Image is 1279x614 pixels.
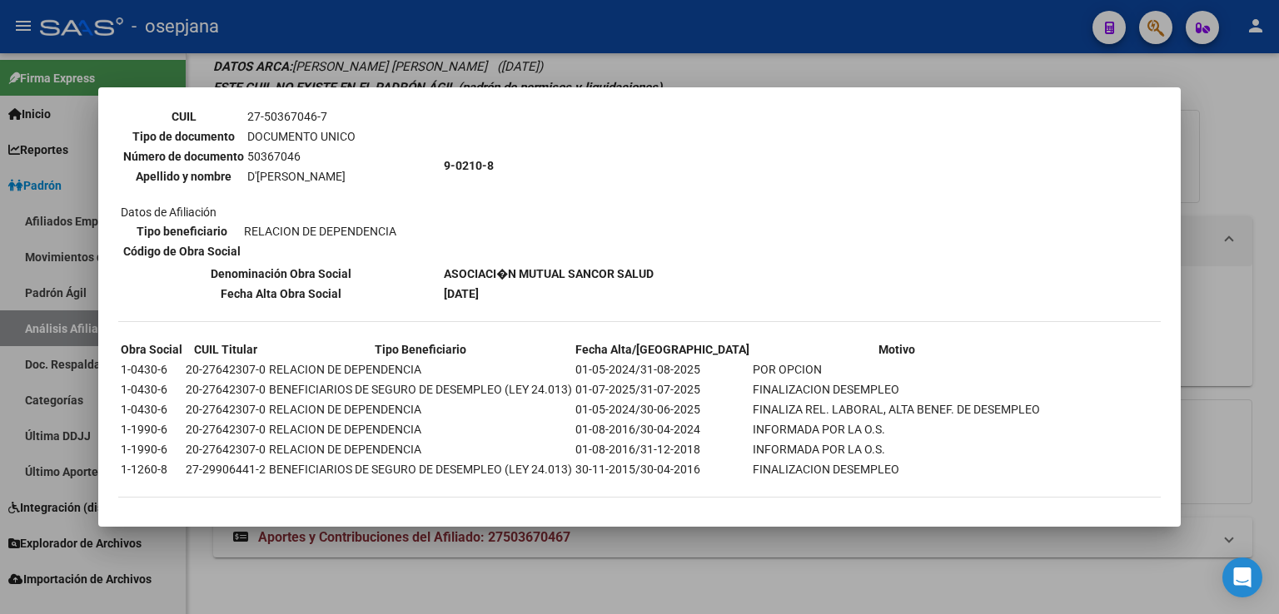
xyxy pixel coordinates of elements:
th: CUIL Titular [185,340,266,359]
td: 1-0430-6 [120,380,183,399]
td: DOCUMENTO UNICO [246,127,439,146]
td: 01-05-2024/31-08-2025 [575,360,750,379]
td: 27-50367046-7 [246,107,439,126]
td: 50367046 [246,147,439,166]
td: RELACION DE DEPENDENCIA [268,420,573,438]
th: Fecha Alta Obra Social [120,285,441,303]
td: 20-27642307-0 [185,440,266,458]
th: Obra Social [120,340,183,359]
b: ASOCIACI�N MUTUAL SANCOR SALUD [444,267,654,280]
td: RELACION DE DEPENDENCIA [268,440,573,458]
td: BENEFICIARIOS DE SEGURO DE DESEMPLEO (LEY 24.013) [268,460,573,478]
td: 1-0430-6 [120,360,183,379]
td: 01-05-2024/30-06-2025 [575,400,750,418]
td: 1-1260-8 [120,460,183,478]
td: POR OPCION [752,360,1041,379]
th: Denominación Obra Social [120,265,441,283]
th: Fecha Alta/[GEOGRAPHIC_DATA] [575,340,750,359]
td: FINALIZACION DESEMPLEO [752,460,1041,478]
td: 20-27642307-0 [185,420,266,438]
td: 20-27642307-0 [185,380,266,399]
td: 30-11-2015/30-04-2016 [575,460,750,478]
td: RELACION DE DEPENDENCIA [243,222,397,240]
td: D'[PERSON_NAME] [246,167,439,186]
td: BENEFICIARIOS DE SEGURO DE DESEMPLEO (LEY 24.013) [268,380,573,399]
td: 01-08-2016/30-04-2024 [575,420,750,438]
td: 01-08-2016/31-12-2018 [575,440,750,458]
th: Motivo [752,340,1041,359]
th: Código de Obra Social [122,242,241,260]
th: Apellido y nombre [122,167,245,186]
td: Datos personales Datos de Afiliación [120,68,441,263]
td: INFORMADA POR LA O.S. [752,420,1041,438]
th: Tipo beneficiario [122,222,241,240]
th: Tipo Beneficiario [268,340,573,359]
td: 1-1990-6 [120,440,183,458]
td: 1-0430-6 [120,400,183,418]
td: FINALIZACION DESEMPLEO [752,380,1041,399]
b: 9-0210-8 [444,159,494,172]
td: RELACION DE DEPENDENCIA [268,360,573,379]
td: INFORMADA POR LA O.S. [752,440,1041,458]
td: 1-1990-6 [120,420,183,438]
th: Número de documento [122,147,245,166]
b: [DATE] [444,287,479,300]
td: 27-29906441-2 [185,460,266,478]
td: 20-27642307-0 [185,400,266,418]
div: Open Intercom Messenger [1222,557,1262,597]
td: FINALIZA REL. LABORAL, ALTA BENEF. DE DESEMPLEO [752,400,1041,418]
th: Tipo de documento [122,127,245,146]
td: 01-07-2025/31-07-2025 [575,380,750,399]
td: RELACION DE DEPENDENCIA [268,400,573,418]
td: 20-27642307-0 [185,360,266,379]
th: CUIL [122,107,245,126]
